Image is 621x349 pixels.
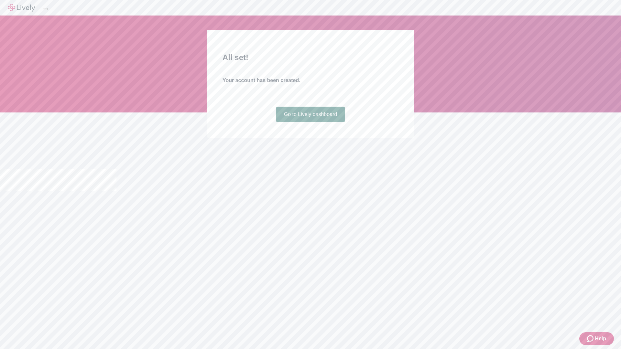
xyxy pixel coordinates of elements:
[43,8,48,10] button: Log out
[8,4,35,12] img: Lively
[276,107,345,122] a: Go to Lively dashboard
[587,335,595,343] svg: Zendesk support icon
[223,52,398,63] h2: All set!
[595,335,606,343] span: Help
[579,332,614,345] button: Zendesk support iconHelp
[223,77,398,84] h4: Your account has been created.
